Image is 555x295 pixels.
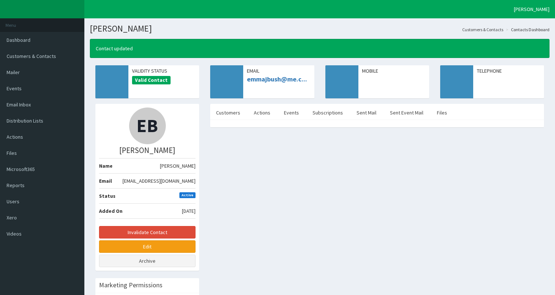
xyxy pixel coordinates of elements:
[7,150,17,156] span: Files
[99,208,123,214] b: Added On
[7,101,31,108] span: Email Inbox
[7,85,22,92] span: Events
[477,67,540,74] span: Telephone
[7,214,17,221] span: Xero
[90,24,549,33] h1: [PERSON_NAME]
[362,67,426,74] span: Mobile
[99,146,196,154] h3: [PERSON_NAME]
[90,39,549,58] div: Contact updated
[7,166,35,172] span: Microsoft365
[7,37,30,43] span: Dashboard
[99,282,163,288] h3: Marketing Permissions
[179,192,196,198] span: Active
[210,105,246,120] a: Customers
[7,69,20,76] span: Mailer
[132,67,196,74] span: Validity Status
[514,6,549,12] span: [PERSON_NAME]
[462,26,503,33] a: Customers & Contacts
[307,105,349,120] a: Subscriptions
[7,53,56,59] span: Customers & Contacts
[7,134,23,140] span: Actions
[99,193,116,199] b: Status
[248,105,276,120] a: Actions
[123,177,196,185] span: [EMAIL_ADDRESS][DOMAIN_NAME]
[278,105,305,120] a: Events
[182,207,196,215] span: [DATE]
[160,162,196,170] span: [PERSON_NAME]
[247,67,310,74] span: Email
[351,105,382,120] a: Sent Mail
[384,105,429,120] a: Sent Event Mail
[7,182,25,189] span: Reports
[99,240,196,253] a: Edit
[7,117,43,124] span: Distribution Lists
[99,163,113,169] b: Name
[431,105,453,120] a: Files
[99,255,196,267] a: Archive
[7,230,22,237] span: Videos
[504,26,549,33] li: Contacts Dashboard
[132,76,171,85] span: Valid Contact
[247,75,307,83] a: emmajbush@me.c...
[99,178,112,184] b: Email
[7,198,19,205] span: Users
[99,226,196,238] button: Invalidate Contact
[136,114,158,137] span: EB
